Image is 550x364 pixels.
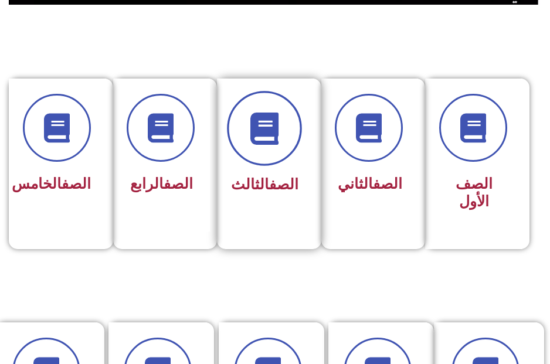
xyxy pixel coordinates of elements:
span: الصف الأول [456,175,493,210]
span: الخامس [12,175,91,192]
a: الصف [164,175,193,192]
a: الصف [373,175,402,192]
a: الصف [269,176,298,193]
a: الصف [62,175,91,192]
span: الثالث [231,176,298,193]
span: الثاني [338,175,402,192]
span: الرابع [130,175,193,192]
